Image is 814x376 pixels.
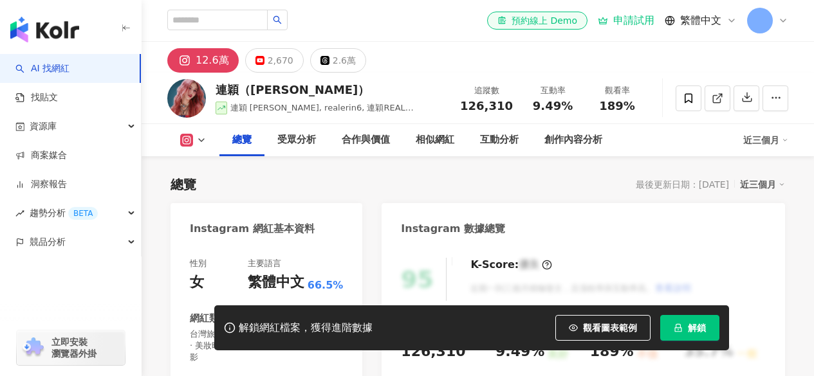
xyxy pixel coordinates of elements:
[15,209,24,218] span: rise
[487,12,587,30] a: 預約線上 Demo
[232,132,252,148] div: 總覽
[21,337,46,358] img: chrome extension
[30,112,57,141] span: 資源庫
[740,176,785,193] div: 近三個月
[533,100,573,112] span: 9.49%
[636,179,729,190] div: 最後更新日期：[DATE]
[190,258,207,269] div: 性別
[268,51,293,69] div: 2,670
[17,330,125,365] a: chrome extension立即安裝 瀏覽器外掛
[230,103,414,125] span: 連穎 [PERSON_NAME], realerin6, 連穎REAL [PERSON_NAME]
[544,132,602,148] div: 創作內容分析
[167,79,206,118] img: KOL Avatar
[15,149,67,162] a: 商案媒合
[688,323,706,333] span: 解鎖
[15,178,67,191] a: 洞察報告
[171,175,196,193] div: 總覽
[30,228,66,256] span: 競品分析
[590,342,634,362] div: 189%
[239,321,373,335] div: 解鎖網紅檔案，獲得進階數據
[277,132,316,148] div: 受眾分析
[680,13,721,28] span: 繁體中文
[15,62,69,75] a: searchAI 找網紅
[401,222,505,236] div: Instagram 數據總覽
[167,48,239,73] button: 12.6萬
[190,222,315,236] div: Instagram 網紅基本資料
[555,315,651,341] button: 觀看圖表範例
[599,100,635,112] span: 189%
[196,51,229,69] div: 12.6萬
[248,273,304,292] div: 繁體中文
[308,278,344,292] span: 66.5%
[480,132,519,148] div: 互動分析
[460,84,513,97] div: 追蹤數
[30,199,98,228] span: 趨勢分析
[310,48,366,73] button: 2.6萬
[401,342,465,362] div: 126,310
[460,99,513,112] span: 126,310
[583,323,637,333] span: 觀看圖表範例
[674,323,683,332] span: lock
[743,130,788,150] div: 近三個月
[528,84,577,97] div: 互動率
[190,273,204,292] div: 女
[10,17,79,42] img: logo
[593,84,642,97] div: 觀看率
[495,342,544,362] div: 9.49%
[51,336,97,359] span: 立即安裝 瀏覽器外掛
[15,91,58,104] a: 找貼文
[497,14,577,27] div: 預約線上 Demo
[660,315,719,341] button: 解鎖
[342,132,390,148] div: 合作與價值
[245,48,304,73] button: 2,670
[598,14,654,27] a: 申請試用
[470,258,552,272] div: K-Score :
[68,207,98,220] div: BETA
[273,15,282,24] span: search
[416,132,454,148] div: 相似網紅
[216,82,446,98] div: 連穎（[PERSON_NAME]）
[333,51,356,69] div: 2.6萬
[248,258,281,269] div: 主要語言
